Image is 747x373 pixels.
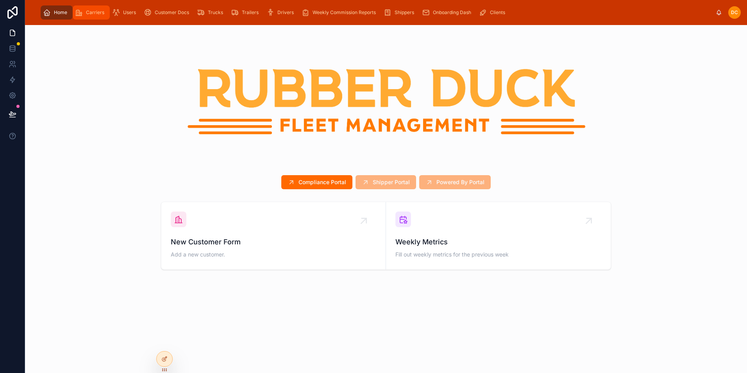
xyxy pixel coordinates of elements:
[386,202,611,269] a: Weekly MetricsFill out weekly metrics for the previous week
[73,5,110,20] a: Carriers
[298,178,346,186] span: Compliance Portal
[141,5,195,20] a: Customer Docs
[433,9,471,16] span: Onboarding Dash
[229,5,264,20] a: Trailers
[395,237,601,247] span: Weekly Metrics
[161,44,611,153] img: 22376-Rubber-Duck-Fleet-Management-.png
[313,9,376,16] span: Weekly Commission Reports
[381,5,420,20] a: Shippers
[242,9,259,16] span: Trailers
[395,251,601,258] span: Fill out weekly metrics for the previous week
[155,9,189,16] span: Customer Docs
[490,9,505,16] span: Clients
[420,5,477,20] a: Onboarding Dash
[264,5,299,20] a: Drivers
[195,5,229,20] a: Trucks
[299,5,381,20] a: Weekly Commission Reports
[123,9,136,16] span: Users
[110,5,141,20] a: Users
[731,9,738,16] span: DC
[86,9,104,16] span: Carriers
[161,202,386,269] a: New Customer FormAdd a new customer.
[171,251,376,258] span: Add a new customer.
[281,175,352,189] button: Compliance Portal
[277,9,294,16] span: Drivers
[395,9,414,16] span: Shippers
[41,5,73,20] a: Home
[54,9,67,16] span: Home
[38,4,716,21] div: scrollable content
[477,5,511,20] a: Clients
[208,9,223,16] span: Trucks
[171,237,376,247] span: New Customer Form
